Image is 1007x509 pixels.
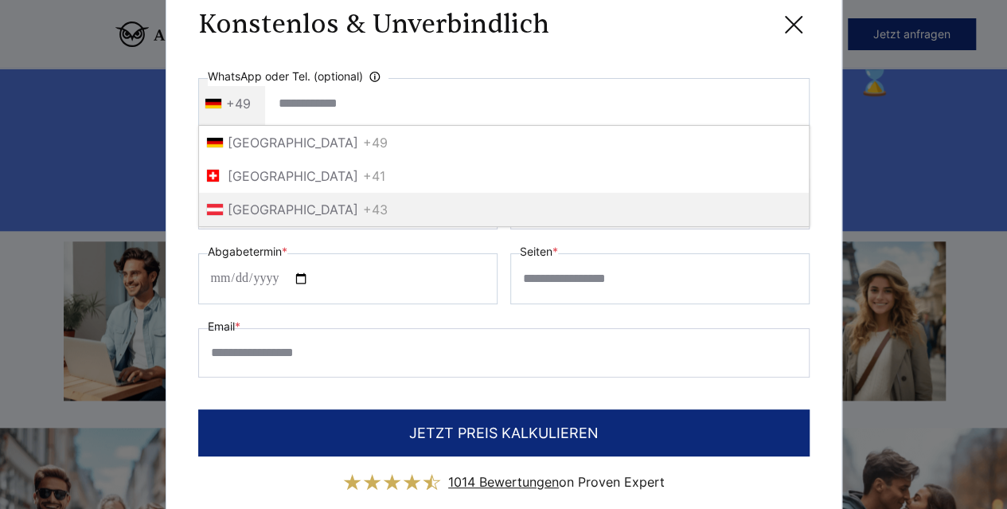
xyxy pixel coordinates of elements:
[208,67,388,86] label: WhatsApp oder Tel. (optional)
[226,91,251,116] div: +49
[363,130,388,155] span: +49
[198,125,810,227] ul: List of countries
[198,9,549,41] h3: Konstenlos & Unverbindlich
[448,469,665,495] div: on Proven Expert
[198,409,810,456] button: JETZT PREIS KALKULIEREN
[208,242,287,261] label: Abgabetermin
[363,197,388,222] span: +43
[520,242,558,261] label: Seiten
[228,130,358,155] span: [GEOGRAPHIC_DATA]
[199,79,265,128] div: Telephone country code
[228,163,358,189] span: [GEOGRAPHIC_DATA]
[228,197,358,222] span: [GEOGRAPHIC_DATA]
[208,317,240,336] label: Email
[448,474,559,490] span: 1014 Bewertungen
[363,163,385,189] span: +41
